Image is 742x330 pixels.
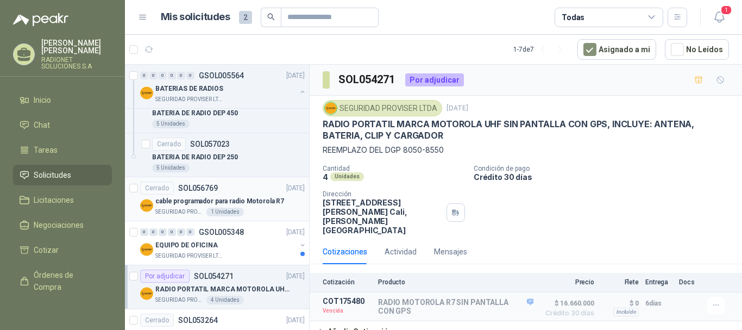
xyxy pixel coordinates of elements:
p: [STREET_ADDRESS][PERSON_NAME] Cali , [PERSON_NAME][GEOGRAPHIC_DATA] [323,198,442,235]
span: search [267,13,275,21]
a: Chat [13,115,112,135]
p: [DATE] [286,315,305,326]
p: Precio [540,278,594,286]
p: [DATE] [286,227,305,238]
button: No Leídos [665,39,729,60]
p: COT175480 [323,297,372,306]
div: 0 [159,228,167,236]
div: Cerrado [152,138,186,151]
div: 0 [186,72,194,79]
a: Solicitudes [13,165,112,185]
span: 1 [720,5,732,15]
p: Crédito 30 días [474,172,738,182]
p: Entrega [645,278,672,286]
p: Dirección [323,190,442,198]
div: Por adjudicar [140,270,190,283]
a: CerradoSOL057023BATERIA DE RADIO DEP 2505 Unidades [125,133,309,177]
span: 2 [239,11,252,24]
div: 5 Unidades [152,120,190,128]
span: Órdenes de Compra [34,269,102,293]
p: SEGURIDAD PROVISER LTDA [155,252,224,260]
div: Unidades [330,172,364,181]
p: 6 días [645,297,672,310]
p: BATERIA DE RADIO DEP 250 [152,152,238,163]
div: 0 [168,228,176,236]
p: EQUIPO DE OFICINA [155,240,218,251]
div: Mensajes [434,246,467,258]
img: Company Logo [140,243,153,256]
p: Cantidad [323,165,465,172]
div: 0 [168,72,176,79]
p: 4 [323,172,328,182]
a: Órdenes de Compra [13,265,112,297]
p: [DATE] [286,183,305,194]
p: [DATE] [286,271,305,282]
span: Crédito 30 días [540,310,594,316]
p: Cotización [323,278,372,286]
p: $ 0 [601,297,639,310]
p: Vencida [323,306,372,316]
p: [DATE] [286,71,305,81]
p: Flete [601,278,639,286]
a: Negociaciones [13,215,112,235]
p: Producto [378,278,533,286]
p: [PERSON_NAME] [PERSON_NAME] [41,39,112,54]
img: Company Logo [140,199,153,212]
p: REEMPLAZO DEL DGP 8050-8550 [323,144,729,156]
button: Asignado a mi [577,39,656,60]
p: SOL053264 [178,316,218,324]
p: SEGURIDAD PROVISER LTDA [155,95,224,104]
p: BATERIAS DE RADIOS [155,84,223,94]
a: 0 0 0 0 0 0 GSOL005564[DATE] Company LogoBATERIAS DE RADIOSSEGURIDAD PROVISER LTDA [140,69,307,104]
p: RADIONET SOLUCIONES S.A [41,57,112,70]
p: [DATE] [447,103,468,114]
div: Incluido [613,308,639,316]
p: RADIO PORTATIL MARCA MOTOROLA UHF SIN PANTALLA CON GPS, INCLUYE: ANTENA, BATERIA, CLIP Y CARGADOR [323,119,729,142]
a: CerradoSOL057022BATERIA DE RADIO DEP 4505 Unidades [125,89,309,133]
p: SEGURIDAD PROVISER LTDA [155,208,204,216]
div: 0 [177,228,185,236]
img: Company Logo [140,287,153,300]
div: Todas [562,11,584,23]
p: GSOL005564 [199,72,244,79]
p: SOL054271 [194,272,234,280]
span: Solicitudes [34,169,71,181]
span: Cotizar [34,244,59,256]
span: Tareas [34,144,58,156]
img: Company Logo [140,86,153,99]
p: cable programador para radio Motorola R7 [155,196,284,207]
div: 1 - 7 de 7 [513,41,569,58]
img: Logo peakr [13,13,68,26]
p: SOL057023 [190,140,230,148]
div: SEGURIDAD PROVISER LTDA [323,100,442,116]
p: SEGURIDAD PROVISER LTDA [155,296,204,304]
div: 0 [186,228,194,236]
a: Cotizar [13,240,112,260]
div: 1 Unidades [206,208,244,216]
div: 4 Unidades [206,296,244,304]
span: Chat [34,119,50,131]
div: Cotizaciones [323,246,367,258]
button: 1 [709,8,729,27]
div: Cerrado [140,182,174,195]
div: Cerrado [140,314,174,327]
div: 0 [159,72,167,79]
h3: SOL054271 [338,71,397,88]
p: BATERIA DE RADIO DEP 450 [152,108,238,119]
div: Actividad [385,246,417,258]
p: GSOL005348 [199,228,244,236]
p: RADIO PORTATIL MARCA MOTOROLA UHF SIN PANTALLA CON GPS, INCLUYE: ANTENA, BATERIA, CLIP Y CARGADOR [155,284,291,295]
p: Condición de pago [474,165,738,172]
div: 5 Unidades [152,164,190,172]
span: Negociaciones [34,219,84,231]
div: 0 [140,228,148,236]
a: Tareas [13,140,112,160]
span: Licitaciones [34,194,74,206]
div: 0 [149,72,158,79]
a: CerradoSOL056769[DATE] Company Logocable programador para radio Motorola R7SEGURIDAD PROVISER LTD... [125,177,309,221]
a: Inicio [13,90,112,110]
p: Docs [679,278,701,286]
h1: Mis solicitudes [161,9,230,25]
a: Por adjudicarSOL054271[DATE] Company LogoRADIO PORTATIL MARCA MOTOROLA UHF SIN PANTALLA CON GPS, ... [125,265,309,309]
div: 0 [149,228,158,236]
